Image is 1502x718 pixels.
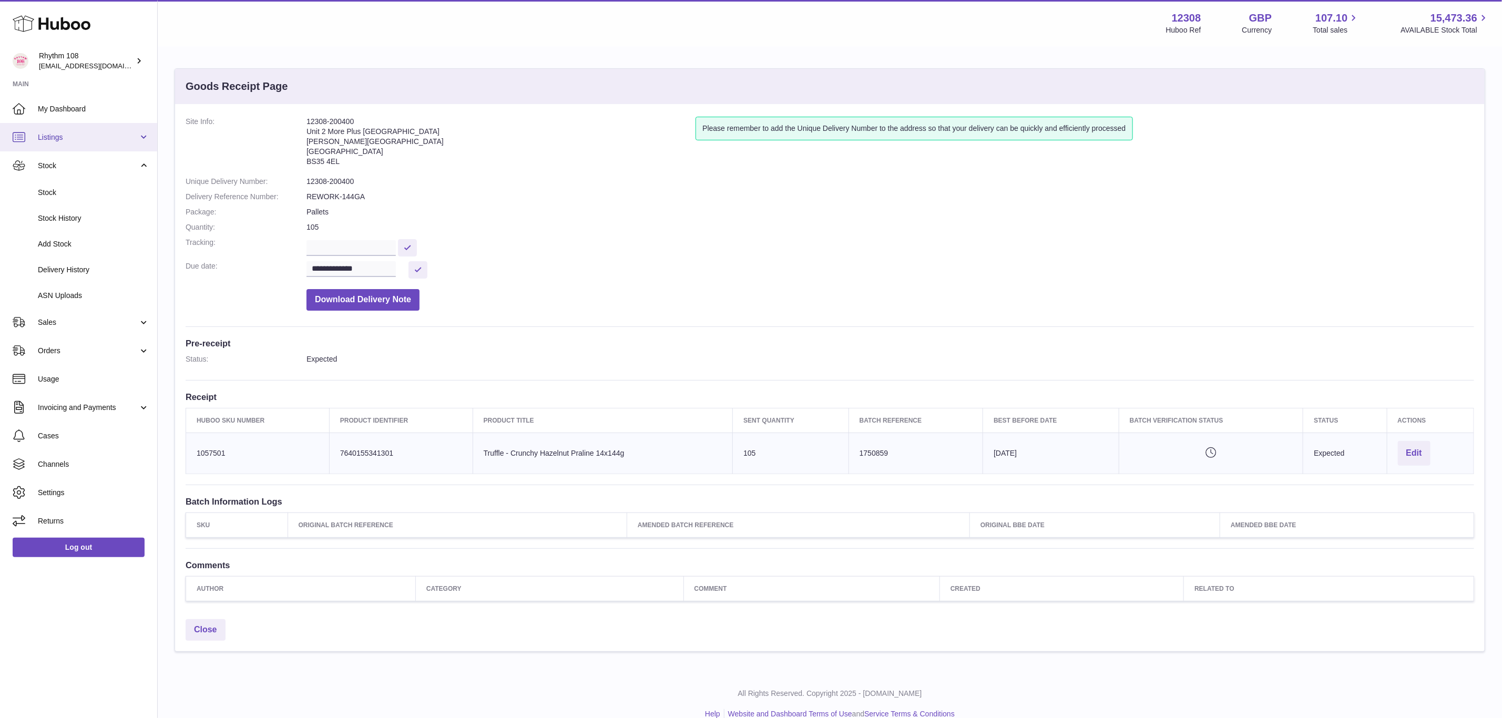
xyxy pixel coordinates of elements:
td: [DATE] [983,433,1119,474]
img: orders@rhythm108.com [13,53,28,69]
a: Service Terms & Conditions [864,710,955,718]
dd: Expected [306,354,1474,364]
dt: Delivery Reference Number: [186,192,306,202]
span: Cases [38,431,149,441]
span: Listings [38,132,138,142]
p: All Rights Reserved. Copyright 2025 - [DOMAIN_NAME] [166,689,1494,699]
h3: Batch Information Logs [186,496,1474,507]
th: Author [186,577,416,601]
span: Orders [38,346,138,356]
span: Total sales [1313,25,1360,35]
td: 105 [733,433,849,474]
th: Actions [1387,408,1474,433]
a: Website and Dashboard Terms of Use [728,710,852,718]
a: 107.10 Total sales [1313,11,1360,35]
span: Returns [38,516,149,526]
dd: Pallets [306,207,1474,217]
span: Stock [38,188,149,198]
th: Best Before Date [983,408,1119,433]
th: Huboo SKU Number [186,408,330,433]
th: Original BBE Date [969,512,1220,537]
th: Comment [683,577,939,601]
div: Please remember to add the Unique Delivery Number to the address so that your delivery can be qui... [696,117,1132,140]
address: 12308-200400 Unit 2 More Plus [GEOGRAPHIC_DATA] [PERSON_NAME][GEOGRAPHIC_DATA] [GEOGRAPHIC_DATA] ... [306,117,696,171]
h3: Comments [186,559,1474,571]
a: Log out [13,538,145,557]
th: Amended BBE Date [1220,512,1474,537]
th: Status [1303,408,1387,433]
span: Stock [38,161,138,171]
th: Created [939,577,1183,601]
span: Stock History [38,213,149,223]
span: Channels [38,459,149,469]
td: Expected [1303,433,1387,474]
td: 1750859 [849,433,983,474]
span: ASN Uploads [38,291,149,301]
span: Invoicing and Payments [38,403,138,413]
th: Batch Verification Status [1119,408,1303,433]
dt: Due date: [186,261,306,279]
button: Edit [1398,441,1431,466]
dt: Quantity: [186,222,306,232]
dd: 105 [306,222,1474,232]
a: Close [186,619,226,641]
button: Download Delivery Note [306,289,420,311]
dt: Tracking: [186,238,306,256]
dt: Status: [186,354,306,364]
strong: 12308 [1172,11,1201,25]
span: [EMAIL_ADDRESS][DOMAIN_NAME] [39,61,155,70]
dd: 12308-200400 [306,177,1474,187]
span: Sales [38,317,138,327]
span: Usage [38,374,149,384]
th: Related to [1184,577,1474,601]
th: Amended Batch Reference [627,512,970,537]
dt: Site Info: [186,117,306,171]
strong: GBP [1249,11,1272,25]
div: Huboo Ref [1166,25,1201,35]
div: Currency [1242,25,1272,35]
th: Product title [473,408,733,433]
th: Category [415,577,683,601]
div: Rhythm 108 [39,51,134,71]
th: Product Identifier [329,408,473,433]
td: 7640155341301 [329,433,473,474]
th: SKU [186,512,288,537]
dd: REWORK-144GA [306,192,1474,202]
dt: Unique Delivery Number: [186,177,306,187]
a: 15,473.36 AVAILABLE Stock Total [1401,11,1489,35]
h3: Pre-receipt [186,337,1474,349]
span: Delivery History [38,265,149,275]
span: 15,473.36 [1431,11,1477,25]
span: 107.10 [1315,11,1347,25]
td: Truffle - Crunchy Hazelnut Praline 14x144g [473,433,733,474]
td: 1057501 [186,433,330,474]
span: Add Stock [38,239,149,249]
h3: Receipt [186,391,1474,403]
th: Sent Quantity [733,408,849,433]
a: Help [705,710,720,718]
th: Batch Reference [849,408,983,433]
span: My Dashboard [38,104,149,114]
span: AVAILABLE Stock Total [1401,25,1489,35]
span: Settings [38,488,149,498]
th: Original Batch Reference [288,512,627,537]
h3: Goods Receipt Page [186,79,288,94]
dt: Package: [186,207,306,217]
